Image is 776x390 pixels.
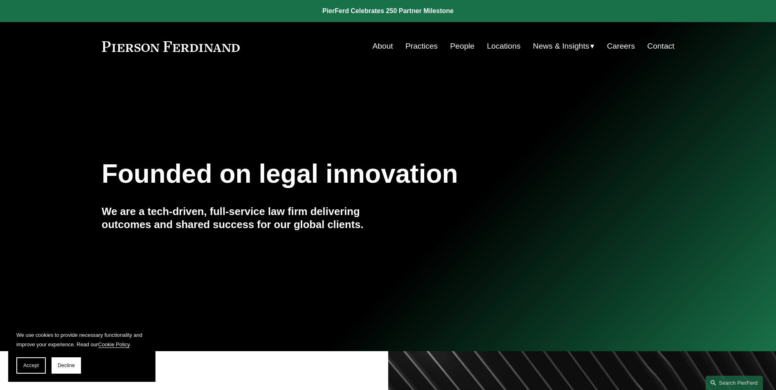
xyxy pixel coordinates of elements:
[23,363,39,368] span: Accept
[647,38,674,54] a: Contact
[16,330,147,349] p: We use cookies to provide necessary functionality and improve your experience. Read our .
[52,357,81,374] button: Decline
[533,39,589,54] span: News & Insights
[102,205,388,231] h4: We are a tech-driven, full-service law firm delivering outcomes and shared success for our global...
[533,38,595,54] a: folder dropdown
[373,38,393,54] a: About
[16,357,46,374] button: Accept
[405,38,438,54] a: Practices
[450,38,475,54] a: People
[607,38,635,54] a: Careers
[58,363,75,368] span: Decline
[8,322,155,382] section: Cookie banner
[706,376,763,390] a: Search this site
[98,341,130,347] a: Cookie Policy
[487,38,520,54] a: Locations
[102,159,579,189] h1: Founded on legal innovation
